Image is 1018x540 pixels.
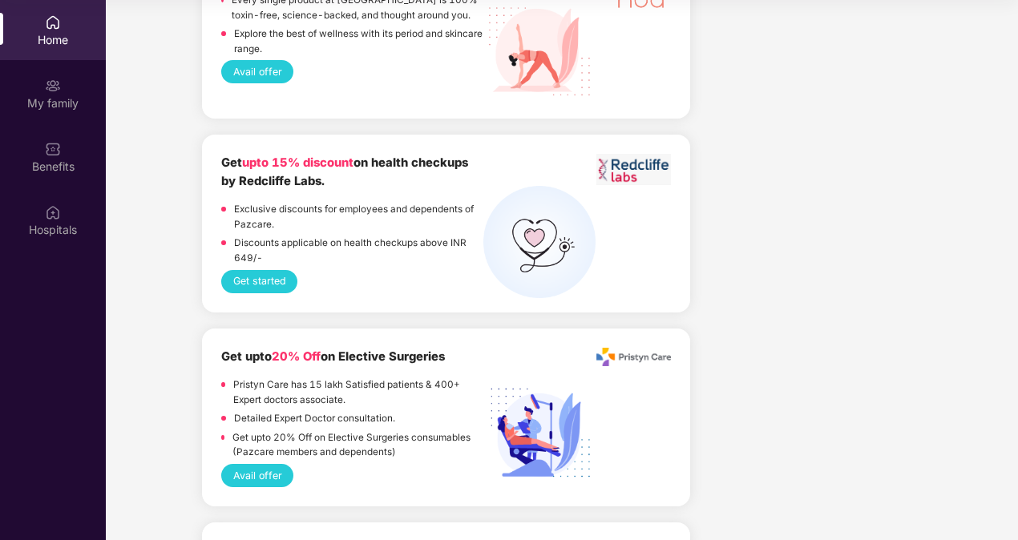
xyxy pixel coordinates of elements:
[45,204,61,220] img: svg+xml;base64,PHN2ZyBpZD0iSG9zcGl0YWxzIiB4bWxucz0iaHR0cDovL3d3dy53My5vcmcvMjAwMC9zdmciIHdpZHRoPS...
[233,377,484,407] p: Pristyn Care has 15 lakh Satisfied patients & 400+ Expert doctors associate.
[242,155,353,170] span: upto 15% discount
[483,186,596,298] img: health%20check%20(1).png
[221,60,293,83] button: Avail offer
[234,202,484,232] p: Exclusive discounts for employees and dependents of Pazcare.
[221,270,297,293] button: Get started
[234,26,484,56] p: Explore the best of wellness with its period and skincare range.
[234,236,484,265] p: Discounts applicable on health checkups above INR 649/-
[221,464,293,487] button: Avail offer
[234,411,395,426] p: Detailed Expert Doctor consultation.
[221,155,468,188] b: Get on health checkups by Redcliffe Labs.
[483,380,596,492] img: Elective%20Surgery.png
[596,154,672,185] img: Screenshot%202023-06-01%20at%2011.51.45%20AM.png
[232,430,484,460] p: Get upto 20% Off on Elective Surgeries consumables (Pazcare members and dependents)
[221,349,445,364] b: Get upto on Elective Surgeries
[45,14,61,30] img: svg+xml;base64,PHN2ZyBpZD0iSG9tZSIgeG1sbnM9Imh0dHA6Ly93d3cudzMub3JnLzIwMDAvc3ZnIiB3aWR0aD0iMjAiIG...
[596,348,672,366] img: Pristyn_Care_Logo%20(1).png
[272,349,321,364] span: 20% Off
[45,141,61,157] img: svg+xml;base64,PHN2ZyBpZD0iQmVuZWZpdHMiIHhtbG5zPSJodHRwOi8vd3d3LnczLm9yZy8yMDAwL3N2ZyIgd2lkdGg9Ij...
[45,78,61,94] img: svg+xml;base64,PHN2ZyB3aWR0aD0iMjAiIGhlaWdodD0iMjAiIHZpZXdCb3g9IjAgMCAyMCAyMCIgZmlsbD0ibm9uZSIgeG...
